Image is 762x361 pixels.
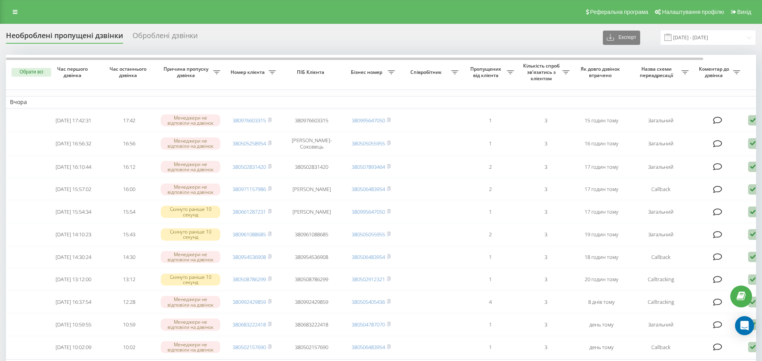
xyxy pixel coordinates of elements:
[101,292,157,313] td: 12:28
[233,163,266,170] a: 380502831420
[101,269,157,290] td: 13:12
[462,132,518,154] td: 1
[573,156,629,178] td: 17 годин тому
[518,337,573,358] td: 3
[101,201,157,222] td: 15:54
[6,31,123,44] div: Необроблені пропущені дзвінки
[462,201,518,222] td: 1
[161,228,220,240] div: Скинуто раніше 10 секунд
[629,132,693,154] td: Загальний
[573,110,629,131] td: 15 годин тому
[573,179,629,200] td: 17 годин тому
[280,132,343,154] td: [PERSON_NAME]-Соковець
[352,163,385,170] a: 380507893464
[233,140,266,147] a: 380505258954
[280,179,343,200] td: [PERSON_NAME]
[228,69,269,75] span: Номер клієнта
[161,137,220,149] div: Менеджери не відповіли на дзвінок
[52,66,95,78] span: Час першого дзвінка
[629,179,693,200] td: Callback
[518,179,573,200] td: 3
[46,247,101,268] td: [DATE] 14:30:24
[233,185,266,193] a: 380971157986
[518,156,573,178] td: 3
[352,298,385,305] a: 380505405436
[518,247,573,268] td: 3
[46,179,101,200] td: [DATE] 15:57:02
[101,337,157,358] td: 10:02
[108,66,150,78] span: Час останнього дзвінка
[462,156,518,178] td: 2
[603,31,640,45] button: Експорт
[662,9,724,15] span: Налаштування профілю
[280,269,343,290] td: 380508786299
[352,231,385,238] a: 380505055955
[352,276,385,283] a: 380502912321
[101,314,157,335] td: 10:59
[101,132,157,154] td: 16:56
[462,292,518,313] td: 4
[573,201,629,222] td: 17 годин тому
[280,156,343,178] td: 380502831420
[518,132,573,154] td: 3
[161,161,220,173] div: Менеджери не відповіли на дзвінок
[522,63,562,81] span: Кількість спроб зв'язатись з клієнтом
[737,9,751,15] span: Вихід
[280,201,343,222] td: [PERSON_NAME]
[352,185,385,193] a: 380506483954
[233,344,266,351] a: 380502157690
[46,292,101,313] td: [DATE] 16:37:54
[352,140,385,147] a: 380505055955
[233,208,266,215] a: 380661287231
[352,208,385,215] a: 380995647050
[161,319,220,330] div: Менеджери не відповіли на дзвінок
[403,69,451,75] span: Співробітник
[462,110,518,131] td: 1
[101,156,157,178] td: 16:12
[101,179,157,200] td: 16:00
[161,274,220,286] div: Скинуто раніше 10 секунд
[573,314,629,335] td: день тому
[233,231,266,238] a: 380961088685
[629,337,693,358] td: Callback
[46,201,101,222] td: [DATE] 15:54:34
[46,110,101,131] td: [DATE] 17:42:31
[462,314,518,335] td: 1
[735,316,754,335] div: Open Intercom Messenger
[280,224,343,245] td: 380961088685
[161,296,220,308] div: Менеджери не відповіли на дзвінок
[462,247,518,268] td: 1
[352,253,385,261] a: 380506483954
[352,344,385,351] a: 380506483954
[573,292,629,313] td: 8 днів тому
[629,201,693,222] td: Загальний
[629,247,693,268] td: Callback
[280,314,343,335] td: 380683222418
[573,269,629,290] td: 20 годин тому
[233,276,266,283] a: 380508786299
[629,269,693,290] td: Calltracking
[462,269,518,290] td: 1
[518,201,573,222] td: 3
[133,31,198,44] div: Оброблені дзвінки
[161,341,220,353] div: Менеджери не відповіли на дзвінок
[161,251,220,263] div: Менеджери не відповіли на дзвінок
[466,66,507,78] span: Пропущених від клієнта
[101,247,157,268] td: 14:30
[46,132,101,154] td: [DATE] 16:56:32
[518,269,573,290] td: 3
[46,337,101,358] td: [DATE] 10:02:09
[233,253,266,261] a: 380954536908
[462,337,518,358] td: 1
[46,224,101,245] td: [DATE] 14:10:23
[280,247,343,268] td: 380954536908
[573,247,629,268] td: 18 годин тому
[590,9,648,15] span: Реферальна програма
[161,206,220,218] div: Скинуто раніше 10 секунд
[518,110,573,131] td: 3
[697,66,733,78] span: Коментар до дзвінка
[46,156,101,178] td: [DATE] 16:10:44
[161,183,220,195] div: Менеджери не відповіли на дзвінок
[101,110,157,131] td: 17:42
[518,292,573,313] td: 3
